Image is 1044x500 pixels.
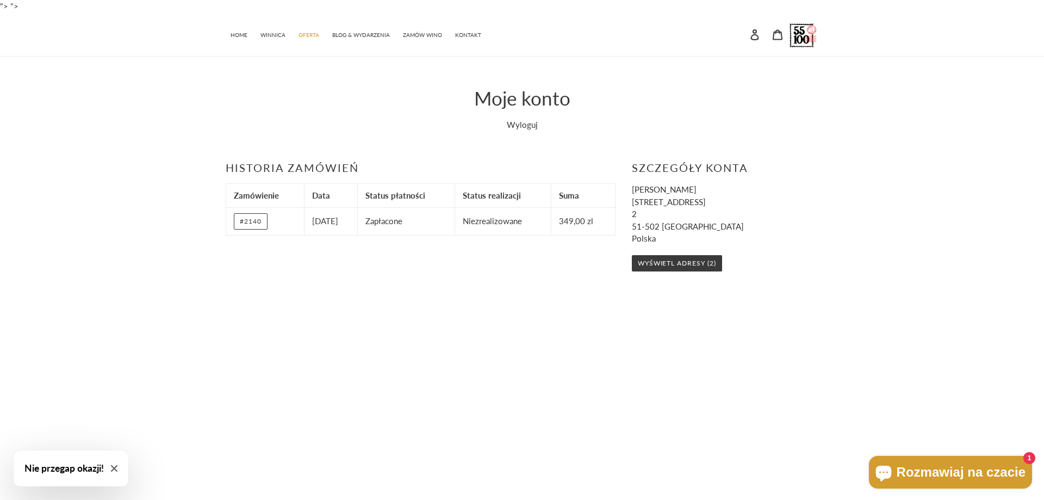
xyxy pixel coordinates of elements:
td: Niezrealizowane [455,207,551,235]
h1: Moje konto [226,87,818,109]
a: KONTAKT [450,26,487,42]
td: Zapłacone [358,207,455,235]
a: BLOG & WYDARZENIA [327,26,395,42]
a: Wyloguj [507,120,538,129]
a: Wyświetl adresy (2) [632,255,722,271]
span: ZAMÓW WINO [403,32,442,39]
h2: Szczegóły konta [632,161,818,174]
td: 349,00 zl [551,207,615,235]
th: Suma [551,184,615,208]
inbox-online-store-chat: Czat w sklepie online Shopify [866,456,1035,491]
span: BLOG & WYDARZENIA [332,32,390,39]
a: Numer zamówienia #2140 [234,213,268,230]
a: ZAMÓW WINO [397,26,448,42]
span: HOME [231,32,247,39]
p: [PERSON_NAME] [STREET_ADDRESS] 2 51-502 [GEOGRAPHIC_DATA] Polska [632,183,818,245]
th: Data [304,184,358,208]
span: OFERTA [299,32,319,39]
a: HOME [225,26,253,42]
a: WINNICA [255,26,291,42]
span: WINNICA [260,32,285,39]
h2: Historia zamówień [226,161,616,174]
span: KONTAKT [455,32,481,39]
th: Status realizacji [455,184,551,208]
a: OFERTA [293,26,325,42]
time: [DATE] [312,216,338,226]
th: Zamówienie [226,184,304,208]
th: Status płatności [358,184,455,208]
